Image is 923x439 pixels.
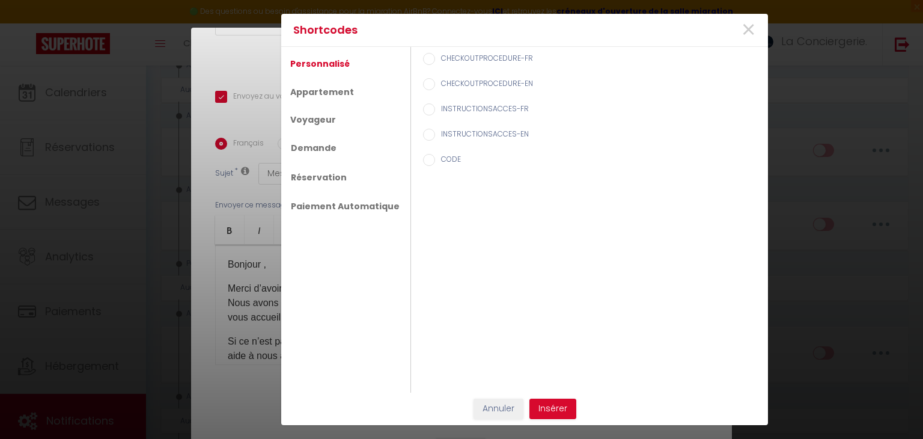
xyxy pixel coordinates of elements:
[741,12,756,48] span: ×
[284,166,353,189] a: Réservation
[284,137,343,159] a: Demande
[284,81,360,103] a: Appartement
[474,399,523,419] button: Annuler
[741,17,756,43] button: Close
[435,103,529,117] label: INSTRUCTIONSACCES-FR
[284,53,356,75] a: Personnalisé
[10,5,46,41] button: Ouvrir le widget de chat LiveChat
[293,22,597,38] h4: Shortcodes
[435,53,533,66] label: CHECKOUTPROCEDURE-FR
[529,399,576,419] button: Insérer
[435,154,461,167] label: CODE
[435,129,529,142] label: INSTRUCTIONSACCES-EN
[435,78,533,91] label: CHECKOUTPROCEDURE-EN
[284,195,406,218] a: Paiement Automatique
[284,109,342,130] a: Voyageur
